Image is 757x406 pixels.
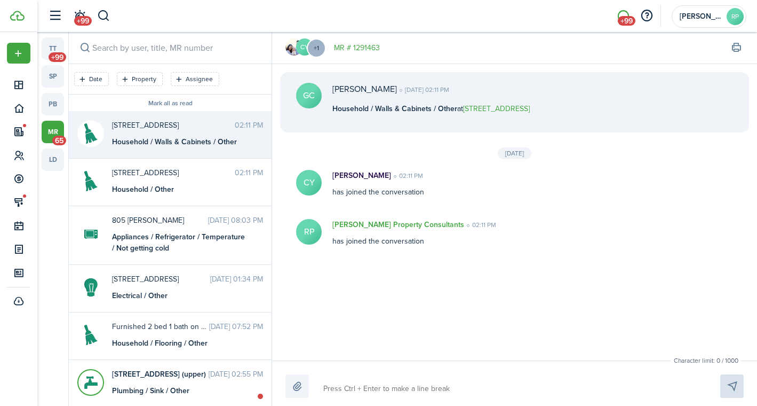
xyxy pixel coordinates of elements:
div: Household / Flooring / Other [112,338,245,349]
span: 503 E 40th Street (upper) [112,369,209,380]
b: Household / Walls & Cabinets / Other [332,103,457,114]
time: [DATE] 01:34 PM [210,274,263,285]
span: +99 [49,52,66,62]
img: Grace Yang [285,38,302,56]
img: Household [84,322,98,348]
span: 805 Whitaker [112,215,208,226]
time: [DATE] 02:55 PM [209,369,263,380]
span: 65 [52,136,66,145]
time: 02:11 PM [235,120,263,131]
filter-tag: Open filter [74,72,109,86]
time: [DATE] 02:11 PM [397,85,449,95]
menu-trigger: +1 [307,38,326,58]
img: Electrical [84,274,98,301]
button: Open menu [7,43,30,64]
button: Open sidebar [45,6,65,26]
a: Notifications [69,3,90,30]
img: TenantCloud [10,11,25,21]
small: Character limit: 0 / 1000 [671,356,741,365]
a: ld [42,149,64,171]
div: has joined the conversation [322,219,667,247]
button: Search [77,41,92,56]
avatar-text: RP [296,219,322,245]
filter-tag: Open filter [117,72,163,86]
time: 02:11 PM [464,220,496,230]
a: tt [42,37,64,60]
div: Household / Walls & Cabinets / Other [112,136,245,147]
span: +99 [74,16,92,26]
p: [PERSON_NAME] Property Consultants [332,219,464,230]
button: Open menu [313,38,326,58]
button: Print [729,41,744,56]
time: 02:11 PM [235,167,263,178]
img: Plumbing [84,369,98,396]
div: Electrical / Other [112,290,245,301]
button: Mark all as read [148,100,193,107]
button: Open resource center [638,7,656,25]
a: pb [42,93,64,115]
a: mr [42,121,64,143]
div: [DATE] [498,147,531,159]
p: at [332,103,530,114]
p: [PERSON_NAME] [332,170,391,181]
avatar-text: CY [296,170,322,196]
filter-tag-label: Property [132,74,156,84]
span: Rouzer Property Consultants [680,13,722,20]
img: Household [84,168,98,194]
filter-tag-label: Assignee [186,74,213,84]
a: MR # 1291463 [334,42,380,53]
filter-tag: Open filter [171,72,219,86]
div: has joined the conversation [322,170,667,198]
p: [PERSON_NAME] [332,83,397,96]
time: 02:11 PM [391,171,423,181]
div: Household / Other [112,184,245,195]
filter-tag-label: Date [89,74,102,84]
a: sp [42,65,64,88]
time: [DATE] 07:52 PM [209,321,263,332]
avatar-text: RP [727,8,744,25]
span: Furnished 2 bed 1 bath on 38th [112,321,209,332]
input: search [69,32,272,64]
span: 217 Wedge Circle [112,167,235,178]
time: [DATE] 08:03 PM [208,215,263,226]
avatar-text: GC [296,83,322,108]
a: [STREET_ADDRESS] [463,103,530,114]
div: Plumbing / Sink / Other [112,385,245,396]
span: 1018 East 31st [112,274,210,285]
img: Household [84,120,98,147]
span: 217 Wedge Circle [112,120,235,131]
img: Appliances [84,221,98,248]
div: Appliances / Refrigerator / Temperature / Not getting cold [112,231,245,254]
avatar-text: CY [296,38,313,56]
button: Search [97,7,110,25]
